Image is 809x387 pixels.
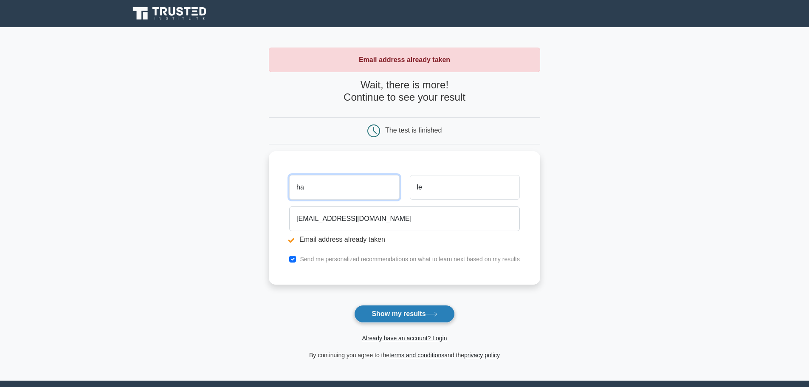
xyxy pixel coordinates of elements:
[264,350,545,360] div: By continuing you agree to the and the
[354,305,454,323] button: Show my results
[289,234,520,245] li: Email address already taken
[389,352,444,359] a: terms and conditions
[300,256,520,263] label: Send me personalized recommendations on what to learn next based on my results
[464,352,500,359] a: privacy policy
[362,335,447,342] a: Already have an account? Login
[289,206,520,231] input: Email
[359,56,450,63] strong: Email address already taken
[289,175,399,200] input: First name
[410,175,520,200] input: Last name
[385,127,442,134] div: The test is finished
[269,79,540,104] h4: Wait, there is more! Continue to see your result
